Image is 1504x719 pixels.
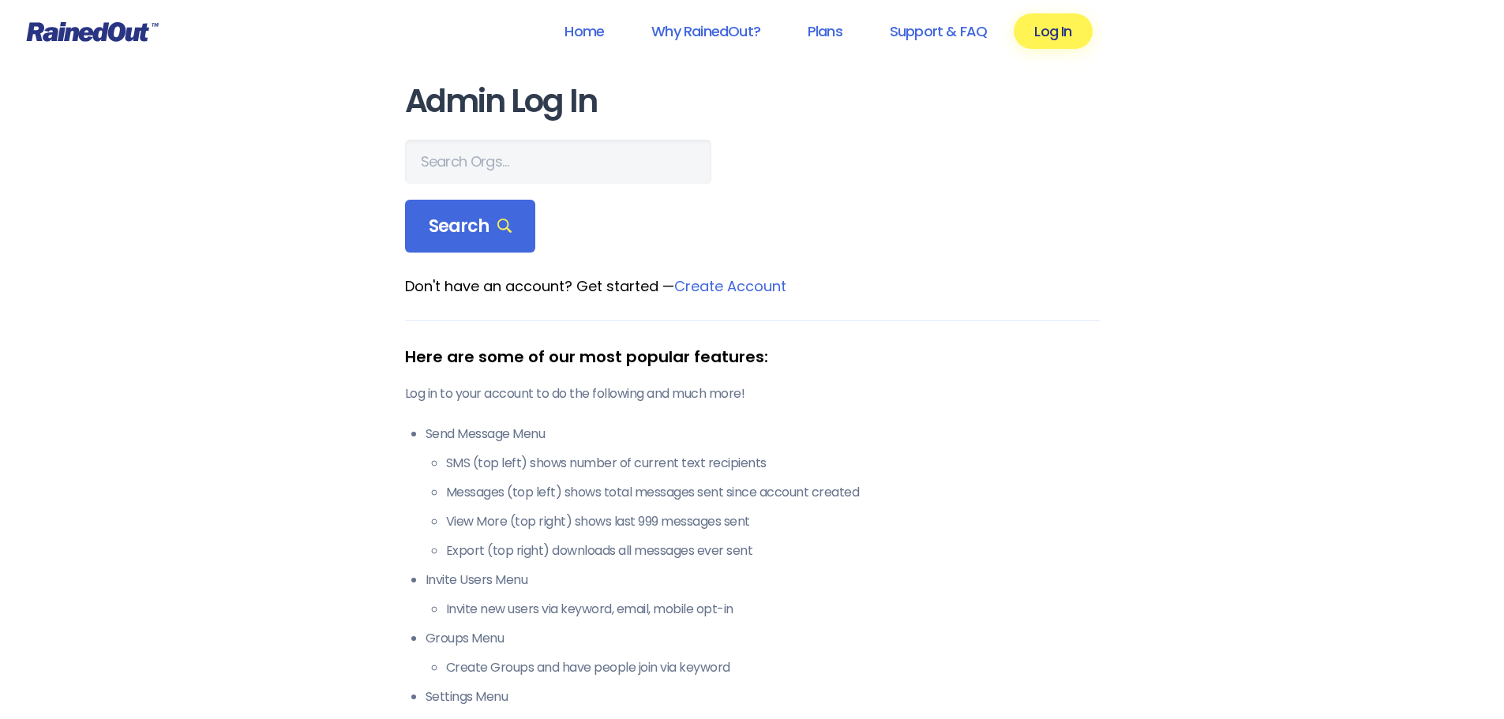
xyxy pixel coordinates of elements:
a: Home [544,13,624,49]
div: Search [405,200,536,253]
p: Log in to your account to do the following and much more! [405,384,1100,403]
li: Invite Users Menu [426,571,1100,619]
a: Why RainedOut? [631,13,781,49]
li: Send Message Menu [426,425,1100,560]
a: Create Account [674,276,786,296]
a: Support & FAQ [869,13,1007,49]
li: Groups Menu [426,629,1100,677]
li: Create Groups and have people join via keyword [446,658,1100,677]
li: SMS (top left) shows number of current text recipients [446,454,1100,473]
a: Log In [1014,13,1092,49]
li: Invite new users via keyword, email, mobile opt-in [446,600,1100,619]
input: Search Orgs… [405,140,711,184]
li: View More (top right) shows last 999 messages sent [446,512,1100,531]
li: Messages (top left) shows total messages sent since account created [446,483,1100,502]
h1: Admin Log In [405,84,1100,119]
li: Export (top right) downloads all messages ever sent [446,541,1100,560]
div: Here are some of our most popular features: [405,345,1100,369]
a: Plans [787,13,863,49]
span: Search [429,215,512,238]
